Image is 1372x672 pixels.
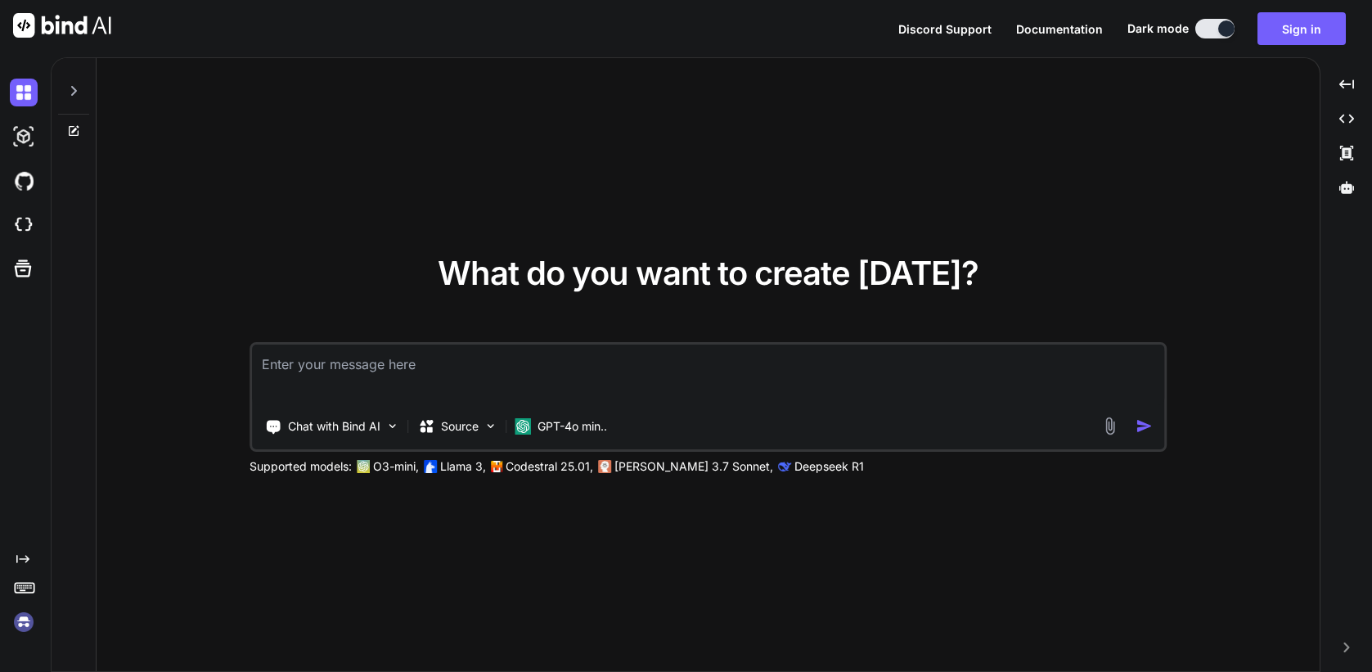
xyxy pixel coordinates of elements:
[598,460,611,473] img: claude
[288,418,380,435] p: Chat with Bind AI
[357,460,370,473] img: GPT-4
[491,461,502,472] img: Mistral-AI
[373,458,419,475] p: O3-mini,
[10,211,38,239] img: cloudideIcon
[13,13,111,38] img: Bind AI
[250,458,352,475] p: Supported models:
[1127,20,1189,37] span: Dark mode
[1257,12,1346,45] button: Sign in
[1016,22,1103,36] span: Documentation
[10,79,38,106] img: darkChat
[515,418,531,435] img: GPT-4o mini
[441,418,479,435] p: Source
[10,608,38,636] img: signin
[440,458,486,475] p: Llama 3,
[778,460,791,473] img: claude
[1136,417,1154,435] img: icon
[10,167,38,195] img: githubDark
[438,253,978,293] span: What do you want to create [DATE]?
[1101,417,1120,435] img: attachment
[484,419,497,433] img: Pick Models
[506,458,593,475] p: Codestral 25.01,
[898,22,992,36] span: Discord Support
[385,419,399,433] img: Pick Tools
[424,460,437,473] img: Llama2
[898,20,992,38] button: Discord Support
[614,458,773,475] p: [PERSON_NAME] 3.7 Sonnet,
[794,458,864,475] p: Deepseek R1
[538,418,607,435] p: GPT-4o min..
[10,123,38,151] img: darkAi-studio
[1016,20,1103,38] button: Documentation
